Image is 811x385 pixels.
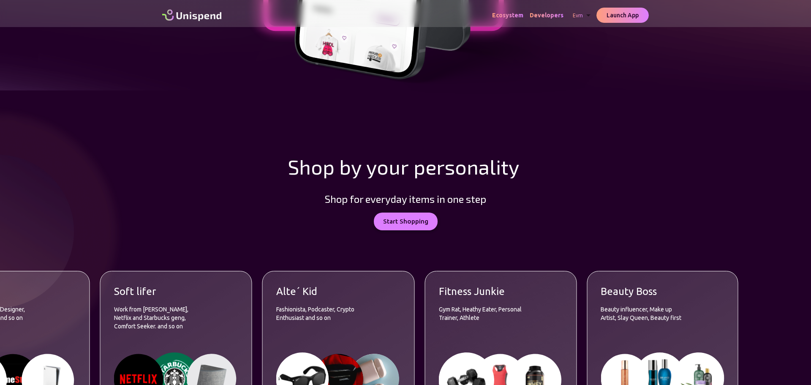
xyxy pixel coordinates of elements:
[467,155,479,178] span: n
[570,10,596,21] div: evm
[114,285,199,298] p: Soft lifer
[596,8,649,23] button: Launch App
[299,155,311,178] span: h
[492,12,523,19] span: Ecosystem
[439,305,523,339] p: Gym Rat, Heathy Eater, Personal Trainer, Athlete
[425,155,436,178] span: e
[573,13,583,18] span: evm
[400,155,409,178] span: r
[601,285,685,298] p: Beauty Boss
[414,155,425,178] span: p
[601,305,685,339] p: Beauty influencer, Make up Artist, Slay Queen, Beauty first
[439,285,523,298] p: Fitness Junkie
[436,155,445,178] span: r
[276,285,361,298] p: Alte´ Kid
[339,155,351,178] span: b
[509,155,519,178] span: y
[325,193,486,205] span: Shop for everyday items in one step
[323,155,335,178] span: p
[288,155,299,178] span: S
[455,155,467,178] span: o
[374,213,438,230] button: Start Shopping
[490,155,496,178] span: l
[479,155,490,178] span: a
[366,155,377,178] span: y
[445,155,455,178] span: s
[114,305,199,339] p: Work from [PERSON_NAME], Netflix and Starbucks geng, Comfort Seeker. and so on
[276,305,361,339] p: Fashionista, Podcaster, Crypto Enthusiast and so on
[311,155,323,178] span: o
[496,155,501,178] span: i
[377,155,389,178] span: o
[389,155,400,178] span: u
[351,155,362,178] span: y
[530,12,563,19] span: Developers
[501,155,509,178] span: t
